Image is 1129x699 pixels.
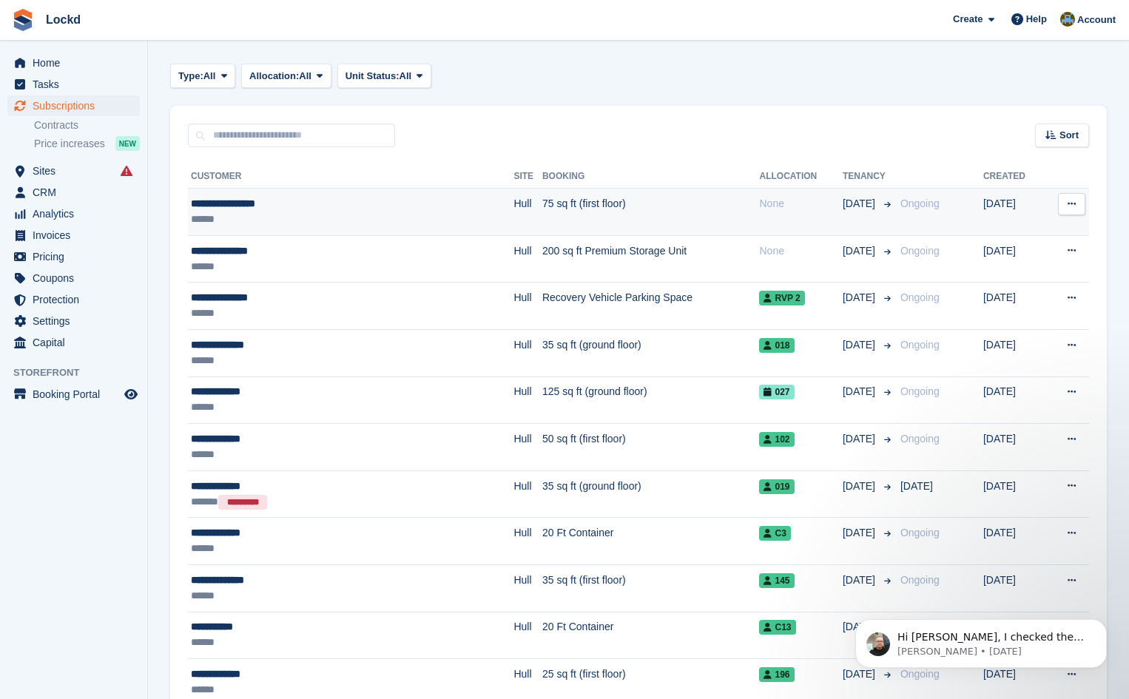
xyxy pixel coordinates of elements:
span: Ongoing [900,527,940,538]
td: Hull [513,376,542,424]
th: Tenancy [843,165,894,189]
td: Hull [513,564,542,612]
span: [DATE] [843,479,878,494]
td: [DATE] [983,470,1045,518]
a: menu [7,182,140,203]
span: [DATE] [843,525,878,541]
span: Analytics [33,203,121,224]
span: All [400,69,412,84]
span: Hi [PERSON_NAME], I checked the PTI cloud portal and the unit does exist on that end. However, th... [64,43,253,172]
td: [DATE] [983,376,1045,424]
span: [DATE] [843,573,878,588]
td: 20 Ft Container [542,518,760,565]
span: Sort [1059,128,1079,143]
a: menu [7,311,140,331]
td: Hull [513,470,542,518]
p: Message from Tom, sent 1d ago [64,57,255,70]
span: [DATE] [843,290,878,305]
td: 125 sq ft (ground floor) [542,376,760,424]
span: Home [33,53,121,73]
span: Type: [178,69,203,84]
span: [DATE] [843,337,878,353]
span: Subscriptions [33,95,121,116]
td: 50 sq ft (first floor) [542,424,760,471]
td: Hull [513,189,542,236]
a: Contracts [34,118,140,132]
span: Ongoing [900,339,940,351]
span: Sites [33,161,121,181]
td: Hull [513,283,542,330]
td: Recovery Vehicle Parking Space [542,283,760,330]
td: Hull [513,235,542,283]
span: Allocation: [249,69,299,84]
td: 35 sq ft (ground floor) [542,329,760,376]
span: Ongoing [900,433,940,445]
a: menu [7,384,140,405]
span: All [203,69,216,84]
a: Preview store [122,385,140,403]
span: [DATE] [843,243,878,259]
th: Booking [542,165,760,189]
td: Hull [513,329,542,376]
span: Booking Portal [33,384,121,405]
span: Create [953,12,983,27]
td: 200 sq ft Premium Storage Unit [542,235,760,283]
iframe: Intercom notifications message [833,588,1129,692]
td: Hull [513,518,542,565]
span: 018 [759,338,794,353]
span: CRM [33,182,121,203]
a: menu [7,225,140,246]
span: 196 [759,667,794,682]
span: 027 [759,385,794,399]
span: Ongoing [900,574,940,586]
span: C13 [759,620,795,635]
th: Site [513,165,542,189]
span: Ongoing [900,385,940,397]
a: menu [7,332,140,353]
span: Pricing [33,246,121,267]
span: 145 [759,573,794,588]
button: Unit Status: All [337,64,431,88]
button: Type: All [170,64,235,88]
span: Tasks [33,74,121,95]
a: Price increases NEW [34,135,140,152]
a: Lockd [40,7,87,32]
th: Allocation [759,165,842,189]
span: Capital [33,332,121,353]
td: [DATE] [983,518,1045,565]
td: 35 sq ft (ground floor) [542,470,760,518]
td: 20 Ft Container [542,612,760,659]
span: Protection [33,289,121,310]
a: menu [7,246,140,267]
a: menu [7,53,140,73]
span: Ongoing [900,245,940,257]
span: RVP 2 [759,291,804,305]
th: Created [983,165,1045,189]
td: [DATE] [983,329,1045,376]
i: Smart entry sync failures have occurred [121,165,132,177]
td: [DATE] [983,564,1045,612]
td: 35 sq ft (first floor) [542,564,760,612]
span: Coupons [33,268,121,288]
div: NEW [115,136,140,151]
span: Unit Status: [346,69,400,84]
th: Customer [188,165,513,189]
span: Invoices [33,225,121,246]
td: [DATE] [983,424,1045,471]
td: Hull [513,424,542,471]
a: menu [7,203,140,224]
a: menu [7,95,140,116]
span: [DATE] [843,431,878,447]
td: [DATE] [983,189,1045,236]
span: [DATE] [843,196,878,212]
div: None [759,243,842,259]
a: menu [7,161,140,181]
span: C3 [759,526,790,541]
img: stora-icon-8386f47178a22dfd0bd8f6a31ec36ba5ce8667c1dd55bd0f319d3a0aa187defe.svg [12,9,34,31]
span: Account [1077,13,1116,27]
a: menu [7,268,140,288]
a: menu [7,289,140,310]
span: 102 [759,432,794,447]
